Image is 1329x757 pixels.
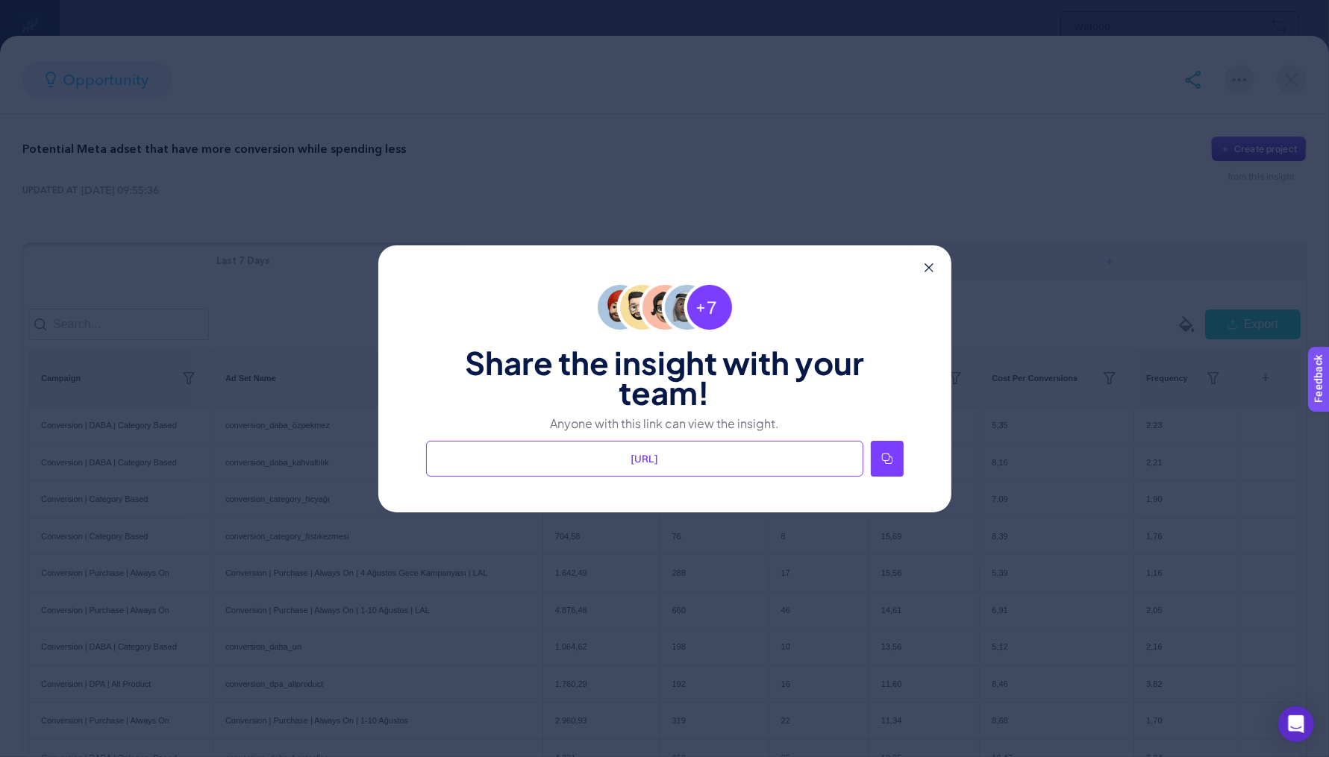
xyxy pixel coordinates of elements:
[426,414,904,432] p: Anyone with this link can view the insight.
[594,281,736,333] img: avatar-group.png
[631,451,658,466] span: [URL]
[9,4,57,16] span: Feedback
[1278,706,1314,742] div: Open Intercom Messenger
[426,345,904,405] h1: Share the insight with your team!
